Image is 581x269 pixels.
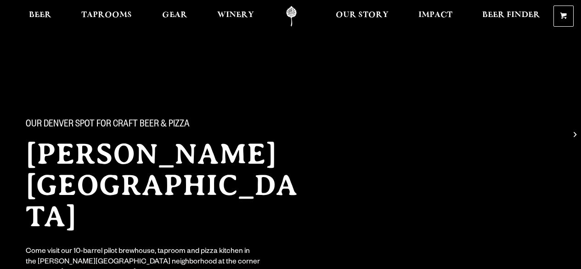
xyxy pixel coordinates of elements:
h2: [PERSON_NAME][GEOGRAPHIC_DATA] [26,138,312,232]
span: Our Denver spot for craft beer & pizza [26,119,190,131]
span: Gear [162,11,187,19]
span: Our Story [336,11,389,19]
span: Taprooms [81,11,132,19]
a: Impact [412,6,458,27]
a: Our Story [330,6,395,27]
a: Beer Finder [476,6,546,27]
a: Taprooms [75,6,138,27]
a: Odell Home [274,6,309,27]
span: Winery [217,11,254,19]
a: Gear [156,6,193,27]
span: Beer [29,11,51,19]
span: Impact [418,11,452,19]
a: Winery [211,6,260,27]
span: Beer Finder [482,11,540,19]
a: Beer [23,6,57,27]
